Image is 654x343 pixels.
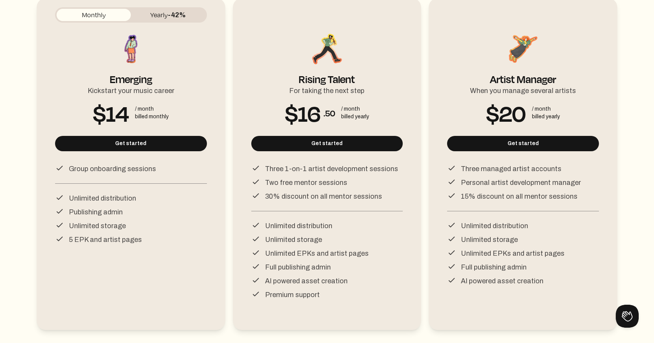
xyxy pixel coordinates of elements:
[69,207,123,217] p: Publishing admin
[616,305,639,328] iframe: Toggle Customer Support
[265,276,348,286] p: AI powered asset creation
[461,276,543,286] p: AI powered asset creation
[461,191,578,202] p: 15% discount on all mentor sessions
[461,248,565,259] p: Unlimited EPKs and artist pages
[93,107,129,119] span: $14
[506,32,540,66] img: Artist Manager
[461,234,518,245] p: Unlimited storage
[289,82,364,96] div: For taking the next step
[57,9,131,21] button: Monthly
[532,113,560,121] div: billed yearly
[265,248,369,259] p: Unlimited EPKs and artist pages
[131,9,205,21] button: Yearly-42%
[69,220,126,231] p: Unlimited storage
[447,136,599,151] button: Get started
[265,163,398,174] p: Three 1-on-1 artist development sessions
[486,107,526,119] span: $20
[341,105,369,113] div: / month
[265,234,322,245] p: Unlimited storage
[532,105,560,113] div: / month
[299,66,355,82] div: Rising Talent
[324,107,335,119] span: .50
[490,66,556,82] div: Artist Manager
[461,177,581,188] p: Personal artist development manager
[470,82,576,96] div: When you manage several artists
[341,113,369,121] div: billed yearly
[265,262,331,273] p: Full publishing admin
[55,136,207,151] button: Get started
[251,136,403,151] button: Get started
[461,220,528,231] p: Unlimited distribution
[265,289,320,300] p: Premium support
[69,163,156,174] p: Group onboarding sessions
[88,82,174,96] div: Kickstart your music career
[285,107,320,119] span: $16
[461,262,527,273] p: Full publishing admin
[135,113,169,121] div: billed monthly
[114,32,148,66] img: Emerging
[110,66,152,82] div: Emerging
[135,105,169,113] div: / month
[265,220,332,231] p: Unlimited distribution
[69,234,142,245] p: 5 EPK and artist pages
[310,32,344,66] img: Rising Talent
[168,11,186,19] span: -42%
[265,191,382,202] p: 30% discount on all mentor sessions
[265,177,347,188] p: Two free mentor sessions
[69,193,136,204] p: Unlimited distribution
[461,163,561,174] p: Three managed artist accounts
